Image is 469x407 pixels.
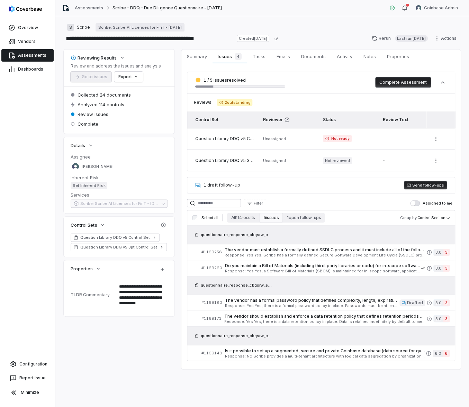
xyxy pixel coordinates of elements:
[201,260,450,276] a: #1169260Do you maintain a Bill of Materials (including third-party libraries or code) for in-scop...
[204,78,246,83] span: 1 / 5 issues resolved
[19,361,47,367] span: Configuration
[217,99,252,106] span: 2 outstanding
[323,117,336,122] span: Status
[1,63,54,75] a: Dashboards
[71,265,93,272] span: Properties
[215,52,244,61] span: Issues
[201,282,273,288] span: questionnaire_response_cbqsrw_ebc00a3e5f104ba5b88a486d62548984_20250911_152754.xlsx
[71,174,168,181] dt: Inherent Risk
[80,235,150,240] span: Question Library DDQ v5 Control Set
[443,315,450,322] span: 3
[368,33,432,44] button: RerunLast run[DATE]
[21,390,39,395] span: Minimize
[3,386,52,399] button: Minimize
[263,158,286,163] span: Unassigned
[201,311,450,326] a: #1169171The vendor should establish and enforce a data retention policy that defines retention pe...
[71,222,97,228] span: Control Sets
[96,23,184,31] a: Scribe: Scribe AI Licenses for FinT - [DATE]
[201,265,222,271] span: # 1169260
[18,39,36,44] span: Vendors
[78,92,131,98] span: Collected 24 documents
[270,32,282,45] button: Copy link
[416,5,421,11] img: Coinbase Admin avatar
[443,350,450,357] span: 6
[18,66,43,72] span: Dashboards
[201,351,222,356] span: # 1169148
[78,121,98,127] span: Complete
[443,299,450,306] span: 3
[259,213,283,223] button: 5 issues
[9,6,42,12] img: logo-D7KZi-bG.svg
[195,117,218,122] span: Control Set
[3,372,52,384] button: Report Issue
[69,219,107,231] button: Control Sets
[224,314,426,319] span: The vendor should establish and enforce a data retention policy that defines retention periods ba...
[375,77,431,88] button: Complete Assessment
[433,315,443,322] span: 3.0
[254,201,263,206] span: Filter
[263,117,315,123] span: Reviewer
[433,299,443,306] span: 3.0
[195,136,255,142] div: Question Library DDQ v5 Control Set
[225,298,399,303] span: The vendor has a formal password policy that defines complexity, length, expiration, reuse limits...
[195,158,255,163] div: Question Library DDQ v5 3pt Control Set
[71,55,117,61] div: Reviewing Results
[71,182,107,189] span: Set Inherent Risk
[71,63,161,69] p: Review and address the issues and analysis
[410,200,420,206] button: Assigned to me
[112,5,222,11] span: Scribe - DDQ - Due Diligence Questionnaire - [DATE]
[201,333,273,338] span: questionnaire_response_cbqsrw_ebc00a3e5f104ba5b88a486d62548984_20250911_152754.xlsx
[237,35,269,42] span: Created [DATE]
[250,52,268,61] span: Tasks
[204,182,240,188] span: 1 draft follow-up
[227,213,259,223] button: All 114 results
[71,292,116,297] div: TLDR Commentary
[18,53,46,58] span: Assessments
[3,358,52,370] a: Configuration
[201,244,450,260] a: #1169256The vendor must establish a formally defined SSDLC process and it must include all of the...
[1,21,54,34] a: Overview
[235,53,242,60] span: 4
[263,136,286,141] span: Unassigned
[395,35,428,42] span: Last run [DATE]
[410,200,452,206] label: Assigned to me
[69,52,127,64] button: Reviewing Results
[323,135,352,142] span: Not ready
[225,348,426,354] span: Is it possible to set up a segmented, secure and private Coinbase database (data source for query...
[71,154,168,160] dt: Assignee
[77,25,90,30] span: Scribe
[274,52,293,61] span: Emails
[225,304,399,308] span: Response: Yes Yes, there is a formal password policy in place. Passwords must be at least 12 char...
[192,215,197,220] input: Select all
[433,265,443,272] span: 3.0
[383,158,422,163] div: -
[201,295,450,310] a: #1169180The vendor has a formal password policy that defines complexity, length, expiration, reus...
[1,35,54,48] a: Vendors
[201,250,222,255] span: # 1169256
[224,320,426,324] span: Response: Yes Yes, there is a data retention policy in place. Data is retained indefinitely by de...
[334,52,355,61] span: Activity
[383,136,422,142] div: -
[433,350,443,357] span: 6.0
[225,253,426,257] span: Response: Yes Yes, Scribe has a formally defined Secure Software Development Life Cycle (SSDLC) p...
[432,33,461,44] button: Actions
[82,164,114,169] span: [PERSON_NAME]
[412,3,462,13] button: Coinbase Admin avatarCoinbase Admin
[69,262,103,275] button: Properties
[201,345,450,361] a: #1169148Is it possible to set up a segmented, secure and private Coinbase database (data source f...
[433,249,443,256] span: 3.0
[407,300,423,306] span: Drafted
[323,157,352,164] span: Not reviewed
[19,375,46,381] span: Report Issue
[404,181,447,189] button: Send follow-ups
[114,72,143,82] button: Export
[78,111,108,117] span: Review issues
[71,233,160,242] a: Question Library DDQ v5 Control Set
[78,101,124,108] span: Analyzed 114 controls
[69,139,96,152] button: Details
[201,300,222,305] span: # 1169180
[71,192,168,198] dt: Services
[71,243,167,251] a: Question Library DDQ v5 3pt Control Set
[201,316,222,321] span: # 1169171
[225,247,426,253] span: The vendor must establish a formally defined SSDLC process and it must include all of the followi...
